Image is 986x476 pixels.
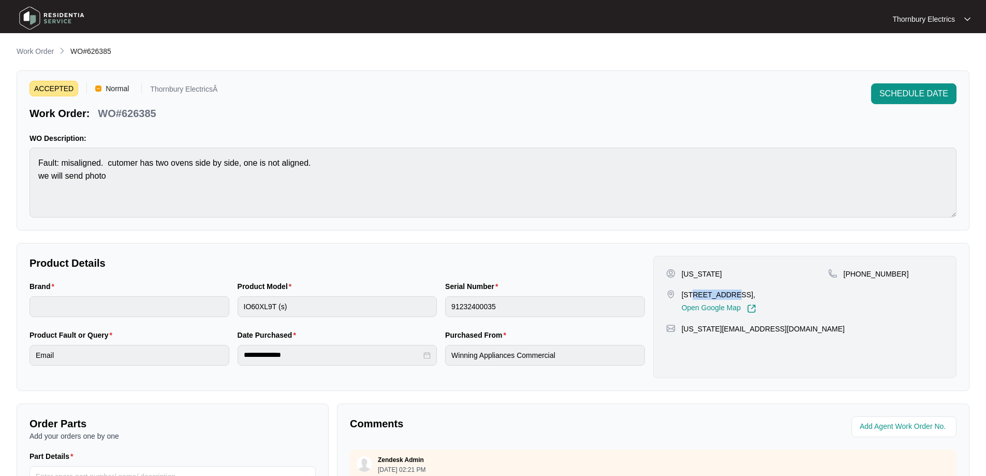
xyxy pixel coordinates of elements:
input: Add Agent Work Order No. [860,421,950,433]
input: Serial Number [445,296,645,317]
img: Link-External [747,304,756,313]
p: Add your orders one by one [30,431,316,441]
label: Part Details [30,451,78,461]
img: residentia service logo [16,3,88,34]
img: map-pin [666,324,675,333]
p: Work Order [17,46,54,56]
label: Date Purchased [238,330,300,340]
p: Thornbury ElectricsÂ [150,85,217,96]
input: Product Fault or Query [30,345,229,366]
span: Normal [101,81,133,96]
img: user-pin [666,269,675,278]
p: Order Parts [30,416,316,431]
p: Thornbury Electrics [892,14,955,24]
label: Purchased From [445,330,510,340]
img: dropdown arrow [964,17,970,22]
img: user.svg [357,456,372,472]
p: WO#626385 [98,106,156,121]
span: WO#626385 [70,47,111,55]
input: Product Model [238,296,437,317]
p: Zendesk Admin [378,456,424,464]
p: WO Description: [30,133,956,143]
label: Serial Number [445,281,502,292]
label: Product Fault or Query [30,330,116,340]
p: Comments [350,416,646,431]
img: map-pin [666,290,675,299]
p: [DATE] 02:21 PM [378,467,425,473]
p: [PHONE_NUMBER] [844,269,909,279]
p: Product Details [30,256,645,270]
p: Work Order: [30,106,90,121]
input: Brand [30,296,229,317]
a: Open Google Map [682,304,756,313]
textarea: Fault: misaligned. cutomer has two ovens side by side, one is not aligned. we will send photo [30,148,956,218]
span: ACCEPTED [30,81,78,96]
img: chevron-right [58,47,66,55]
input: Date Purchased [244,350,422,360]
button: SCHEDULE DATE [871,83,956,104]
input: Purchased From [445,345,645,366]
span: SCHEDULE DATE [879,88,948,100]
a: Work Order [14,46,56,57]
p: [US_STATE] [682,269,722,279]
p: [STREET_ADDRESS], [682,290,756,300]
img: map-pin [828,269,837,278]
p: [US_STATE][EMAIL_ADDRESS][DOMAIN_NAME] [682,324,845,334]
label: Brand [30,281,58,292]
label: Product Model [238,281,296,292]
img: Vercel Logo [95,85,101,92]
